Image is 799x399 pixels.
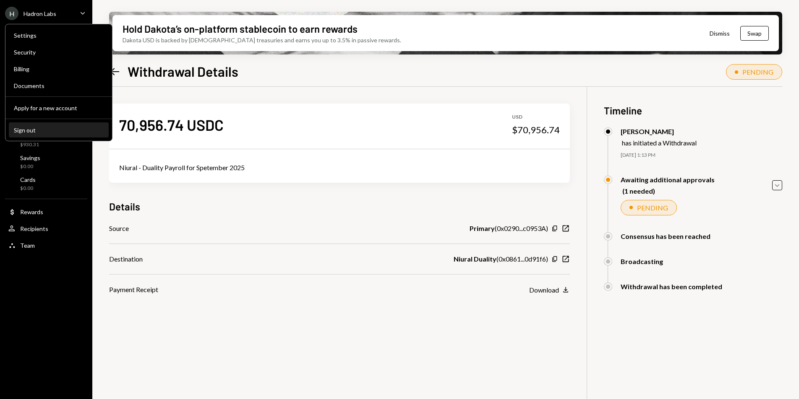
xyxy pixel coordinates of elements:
[123,22,358,36] div: Hold Dakota’s on-platform stablecoin to earn rewards
[621,176,715,184] div: Awaiting additional approvals
[119,163,560,173] div: Niural - Duality Payroll for Spetember 2025
[20,176,36,183] div: Cards
[622,187,715,195] div: (1 needed)
[14,65,104,73] div: Billing
[621,152,782,159] div: [DATE] 1:13 PM
[5,152,87,172] a: Savings$0.00
[5,7,18,20] div: H
[109,223,129,233] div: Source
[740,26,769,41] button: Swap
[14,32,104,39] div: Settings
[23,10,56,17] div: Hadron Labs
[621,127,697,135] div: [PERSON_NAME]
[621,282,722,290] div: Withdrawal has been completed
[512,114,560,121] div: USD
[9,78,109,93] a: Documents
[14,82,104,89] div: Documents
[454,254,496,264] b: Niural Duality
[14,127,104,134] div: Sign out
[470,223,495,233] b: Primary
[20,141,45,148] div: $930.31
[109,285,158,295] div: Payment Receipt
[128,63,238,80] h1: Withdrawal Details
[512,124,560,136] div: $70,956.74
[9,61,109,76] a: Billing
[621,257,663,265] div: Broadcasting
[20,163,40,170] div: $0.00
[14,49,104,56] div: Security
[9,101,109,116] button: Apply for a new account
[9,44,109,60] a: Security
[109,199,140,213] h3: Details
[742,68,773,76] div: PENDING
[14,104,104,111] div: Apply for a new account
[119,115,224,134] div: 70,956.74 USDC
[5,221,87,236] a: Recipients
[604,104,782,117] h3: Timeline
[621,232,710,240] div: Consensus has been reached
[529,286,559,294] div: Download
[109,254,143,264] div: Destination
[454,254,548,264] div: ( 0x0861...0d91f6 )
[20,185,36,192] div: $0.00
[5,204,87,219] a: Rewards
[20,242,35,249] div: Team
[470,223,548,233] div: ( 0x0290...c0953A )
[9,123,109,138] button: Sign out
[5,174,87,194] a: Cards$0.00
[20,208,43,215] div: Rewards
[637,204,668,212] div: PENDING
[529,285,570,295] button: Download
[622,139,697,147] div: has initiated a Withdrawal
[9,28,109,43] a: Settings
[20,154,40,161] div: Savings
[20,225,48,232] div: Recipients
[123,36,401,44] div: Dakota USD is backed by [DEMOGRAPHIC_DATA] treasuries and earns you up to 3.5% in passive rewards.
[5,238,87,253] a: Team
[699,23,740,43] button: Dismiss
